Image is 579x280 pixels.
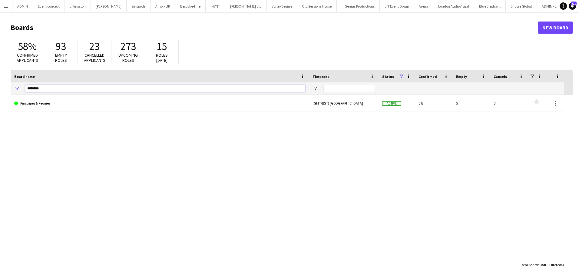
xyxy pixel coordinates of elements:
[91,0,127,12] button: [PERSON_NAME]
[419,74,437,79] span: Confirmed
[14,74,35,79] span: Board name
[452,95,490,112] div: 5
[121,40,136,53] span: 273
[11,23,538,32] h1: Boards
[456,74,467,79] span: Empty
[151,0,175,12] button: Ampix UK
[25,85,305,92] input: Board name Filter Input
[33,0,65,12] button: Event concept
[157,40,167,53] span: 15
[323,85,375,92] input: Timezone Filter Input
[65,0,91,12] button: Lillingston
[540,262,546,267] span: 200
[537,0,569,12] button: ADMIN - LEAVE
[156,52,168,63] span: Roles [DATE]
[414,0,433,12] button: Arena
[127,0,151,12] button: Singpods
[297,0,337,12] button: Old Sessions House
[549,262,561,267] span: Filtered
[506,0,537,12] button: Encore Global
[433,0,474,12] button: London AudioVisual
[14,95,305,112] a: Pinstripes & Peonies
[56,40,66,53] span: 93
[12,0,33,12] button: ADMIN
[415,95,452,112] div: 0%
[474,0,506,12] button: Blue Elephant
[225,0,267,12] button: [PERSON_NAME] Ltd
[17,52,38,63] span: Confirmed applicants
[380,0,414,12] button: LIT Event Group
[206,0,225,12] button: INVNT
[55,52,67,63] span: Empty roles
[494,74,507,79] span: Cancels
[562,262,564,267] span: 1
[118,52,138,63] span: Upcoming roles
[538,22,573,34] a: New Board
[337,0,380,12] button: InGenius Productions
[267,0,297,12] button: VortekDesign
[175,0,206,12] button: Bespoke-Hire
[520,262,539,267] span: Total Boards
[309,95,379,112] div: (GMT/BST) [GEOGRAPHIC_DATA]
[313,74,329,79] span: Timezone
[571,2,577,5] span: 110
[549,259,564,271] div: :
[313,86,318,91] button: Open Filter Menu
[14,86,20,91] button: Open Filter Menu
[89,40,100,53] span: 23
[18,40,37,53] span: 58%
[520,259,546,271] div: :
[382,101,401,106] span: Active
[490,95,528,112] div: 0
[382,74,394,79] span: Status
[569,2,576,10] a: 110
[84,52,105,63] span: Cancelled applicants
